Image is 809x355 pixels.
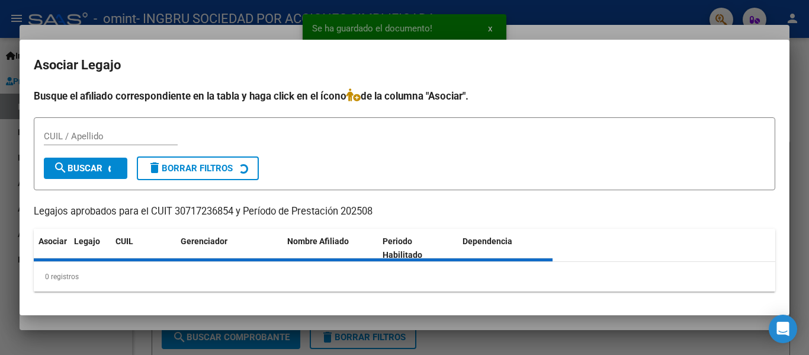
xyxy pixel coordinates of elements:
span: Gerenciador [181,236,227,246]
span: CUIL [115,236,133,246]
button: Borrar Filtros [137,156,259,180]
datatable-header-cell: Periodo Habilitado [378,229,458,268]
h2: Asociar Legajo [34,54,775,76]
p: Legajos aprobados para el CUIT 30717236854 y Período de Prestación 202508 [34,204,775,219]
datatable-header-cell: Gerenciador [176,229,282,268]
datatable-header-cell: Asociar [34,229,69,268]
span: Asociar [38,236,67,246]
datatable-header-cell: Legajo [69,229,111,268]
div: 0 registros [34,262,775,292]
mat-icon: search [53,161,68,175]
span: Legajo [74,236,100,246]
span: Periodo Habilitado [383,236,422,260]
span: Borrar Filtros [147,163,233,174]
datatable-header-cell: Nombre Afiliado [282,229,378,268]
h4: Busque el afiliado correspondiente en la tabla y haga click en el ícono de la columna "Asociar". [34,88,775,104]
span: Dependencia [463,236,512,246]
button: Buscar [44,158,127,179]
span: Buscar [53,163,102,174]
span: Nombre Afiliado [287,236,349,246]
div: Open Intercom Messenger [769,315,797,343]
mat-icon: delete [147,161,162,175]
datatable-header-cell: Dependencia [458,229,553,268]
datatable-header-cell: CUIL [111,229,176,268]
